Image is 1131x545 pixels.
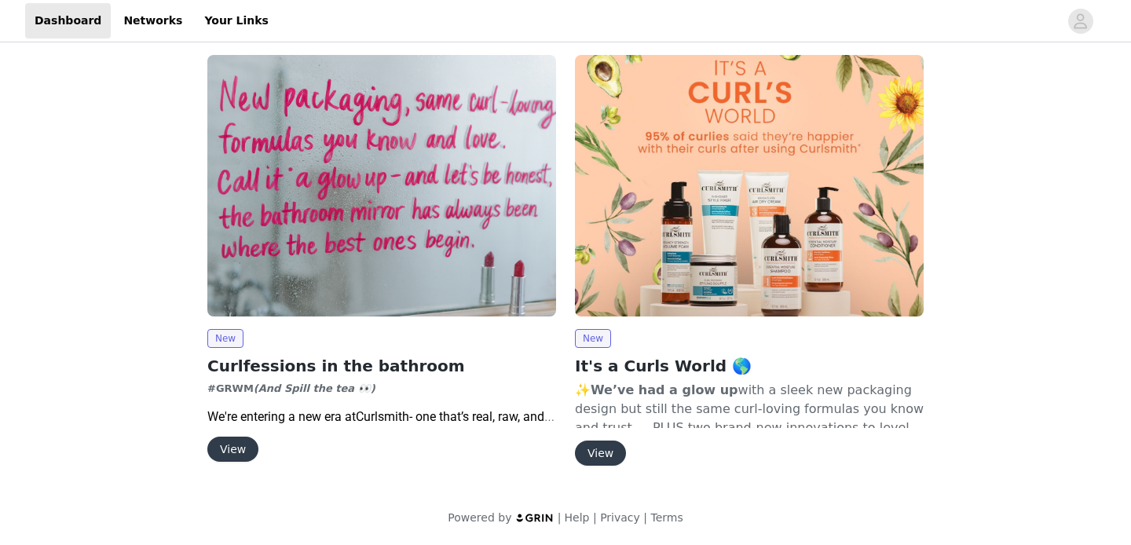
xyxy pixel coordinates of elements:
[575,441,626,466] button: View
[448,511,511,524] span: Powered by
[575,329,611,348] span: New
[207,444,258,455] a: View
[207,409,356,424] span: We're entering a new era at
[207,55,556,316] img: Curlsmith USA
[1073,9,1088,34] div: avatar
[321,422,427,437] span: actually experience
[600,511,640,524] a: Privacy
[207,329,243,348] span: New
[515,513,555,523] img: logo
[207,354,556,378] h2: Curlfessions in the bathroom
[25,3,111,38] a: Dashboard
[207,409,555,437] span: - one that’s real, raw, and rooted in the way we
[575,448,626,459] a: View
[575,55,924,316] img: Curlsmith USA
[593,511,597,524] span: |
[356,409,409,424] span: Curlsmith
[643,511,647,524] span: |
[207,437,258,462] button: View
[650,511,683,524] a: Terms
[575,382,924,492] span: ✨ with a sleek new packaging design but still the same curl-loving formulas you know and trust — ...
[591,382,738,397] strong: We’ve had a glow up
[254,382,375,394] em: (And Spill the tea 👀)
[207,382,375,394] strong: #GRWM
[575,354,924,378] h2: It's a Curls World 🌎
[558,511,562,524] span: |
[195,3,278,38] a: Your Links
[565,511,590,524] a: Help
[114,3,192,38] a: Networks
